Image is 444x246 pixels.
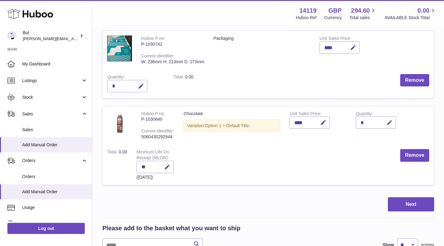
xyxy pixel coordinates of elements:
a: 294.60 Total sales [349,6,377,21]
img: Chocolate [107,111,132,136]
span: Sales [22,127,88,133]
div: Huboo P no [141,36,165,42]
span: 0.00 [417,6,430,15]
span: Sales [22,111,81,117]
button: Remove [400,74,429,87]
label: Unit Sales Price [290,111,321,118]
label: Quantity [356,111,373,118]
span: Usage [22,205,88,211]
span: Listings [22,78,81,84]
div: Bol [23,30,78,42]
td: Chocolate [179,106,285,144]
label: Quantity [107,74,125,81]
button: Next [388,197,434,212]
div: 5060430292944 [141,134,174,140]
a: Log out [7,223,85,234]
span: Add Manual Order [22,142,88,148]
strong: 14119 [299,6,317,15]
span: Option 1 = Default Title; [205,123,250,128]
span: Total sales [349,15,377,21]
div: P-1030840 [141,116,174,122]
div: Variation: [183,119,280,132]
span: AVAILABLE Stock Total [384,15,437,21]
div: Current identifier [141,128,174,135]
div: ([DATE]) [137,174,174,180]
span: My Dashboard [22,61,88,67]
a: 0.00 AVAILABLE Stock Total [384,6,437,21]
label: Unit Sales Price [319,36,351,42]
strong: GBP [328,6,342,15]
button: Remove [400,149,429,162]
span: Stock [22,94,81,100]
span: 0.00 [185,74,193,79]
img: Scott.Sutcliffe@bolfoods.com [7,31,17,40]
label: Total [107,149,119,156]
span: Orders [22,158,81,164]
div: Current identifier [141,53,174,60]
h2: Please add to the basket what you want to ship [102,224,240,232]
span: [PERSON_NAME][EMAIL_ADDRESS][PERSON_NAME][DOMAIN_NAME] [23,36,157,41]
div: Currency [324,15,342,21]
td: Packaging [209,31,315,69]
span: 0.00 [119,149,127,154]
span: Add Manual Order [22,189,88,195]
label: Minimum Life On Receipt (MLOR) [137,149,169,162]
div: P-1030742 [141,41,204,47]
div: Huboo P no [141,111,165,118]
span: Orders [22,174,88,180]
label: Total [174,74,185,81]
div: Huboo Ref [296,15,317,21]
img: Packaging [107,35,132,61]
span: 294.60 [351,6,370,15]
div: W: 236mm H: 213mm D: 173mm [141,59,204,65]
